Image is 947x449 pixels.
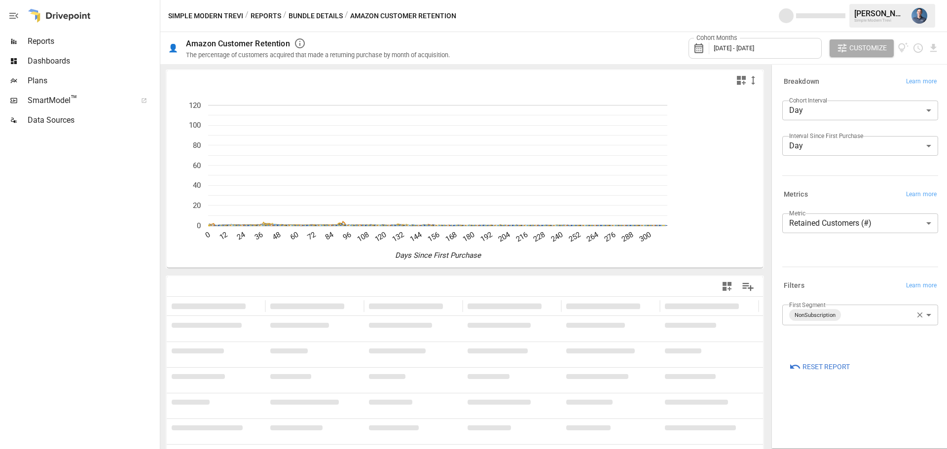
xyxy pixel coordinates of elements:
[189,121,201,130] text: 100
[898,39,909,57] button: View documentation
[789,132,863,140] label: Interval Since First Purchase
[193,181,201,190] text: 40
[912,42,924,54] button: Schedule report
[306,230,317,242] text: 72
[849,42,887,54] span: Customize
[740,299,754,313] button: Sort
[782,358,857,376] button: Reset Report
[603,230,618,244] text: 276
[289,10,343,22] button: Bundle Details
[461,230,476,244] text: 180
[854,9,906,18] div: [PERSON_NAME]
[620,230,635,244] text: 288
[289,230,300,242] text: 60
[186,51,450,59] div: The percentage of customers acquired that made a returning purchase by month of acquisition.
[694,34,740,42] label: Cohort Months
[784,280,804,291] h6: Filters
[28,95,130,106] span: SmartModel
[854,18,906,23] div: Simple Modern Trevi
[395,251,481,260] text: Days Since First Purchase
[782,213,938,233] div: Retained Customers (#)
[782,101,938,120] div: Day
[168,10,243,22] button: Simple Modern Trevi
[71,93,77,105] span: ™
[928,42,939,54] button: Download report
[245,10,249,22] div: /
[373,230,388,244] text: 120
[426,230,441,244] text: 156
[906,190,937,200] span: Learn more
[271,230,282,242] text: 48
[585,230,600,243] text: 264
[168,43,178,53] div: 👤
[341,230,353,242] text: 96
[324,230,335,242] text: 84
[789,209,805,217] label: Metric
[714,44,754,52] span: [DATE] - [DATE]
[167,90,756,268] svg: A chart.
[345,10,348,22] div: /
[567,230,582,244] text: 252
[514,230,529,244] text: 216
[197,221,201,230] text: 0
[193,161,201,170] text: 60
[532,230,546,244] text: 228
[283,10,287,22] div: /
[906,77,937,87] span: Learn more
[789,301,826,309] label: First Segment
[782,136,938,156] div: Day
[737,276,759,298] button: Manage Columns
[253,230,264,242] text: 36
[356,230,370,244] text: 108
[193,201,201,210] text: 20
[549,230,564,244] text: 240
[28,75,158,87] span: Plans
[791,310,839,321] span: NonSubscription
[830,39,894,57] button: Customize
[28,55,158,67] span: Dashboards
[444,299,458,313] button: Sort
[497,230,512,243] text: 204
[345,299,359,313] button: Sort
[906,281,937,291] span: Learn more
[789,96,827,104] label: Cohort Interval
[251,10,281,22] button: Reports
[641,299,655,313] button: Sort
[408,230,424,243] text: 144
[638,230,653,244] text: 300
[784,76,819,87] h6: Breakdown
[444,230,459,244] text: 168
[193,141,201,150] text: 80
[247,299,260,313] button: Sort
[911,8,927,24] img: Mike Beckham
[906,2,933,30] button: Mike Beckham
[802,361,850,373] span: Reset Report
[186,39,290,48] div: Amazon Customer Retention
[784,189,808,200] h6: Metrics
[235,230,247,242] text: 24
[391,230,405,244] text: 132
[189,101,201,110] text: 120
[218,230,229,242] text: 12
[479,230,494,244] text: 192
[28,114,158,126] span: Data Sources
[543,299,556,313] button: Sort
[204,230,212,240] text: 0
[28,35,158,47] span: Reports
